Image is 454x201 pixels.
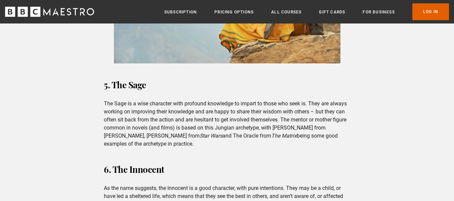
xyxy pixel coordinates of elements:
[214,9,254,15] a: Pricing Options
[412,3,449,20] a: Log In
[104,161,350,178] h3: 6. The Innocent
[104,100,350,148] p: The Sage is a wise character with profound knowledge to impart to those who seek is. They are alw...
[363,9,395,15] a: For business
[5,7,94,17] svg: BBC Maestro
[164,9,197,15] a: Subscription
[271,133,297,139] em: The Matrix
[104,77,350,93] h3: 5. The Sage
[319,9,345,15] a: Gift Cards
[271,9,301,15] a: All Courses
[164,3,449,20] nav: Primary
[200,133,222,139] em: Star Wars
